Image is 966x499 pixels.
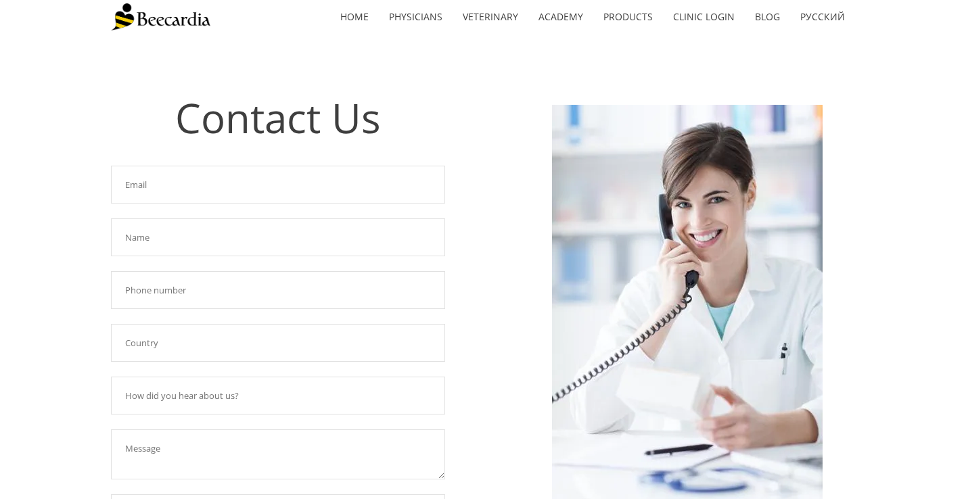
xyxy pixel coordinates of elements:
[111,3,210,30] img: Beecardia
[528,1,593,32] a: Academy
[790,1,855,32] a: Русский
[175,90,381,145] span: Contact Us
[111,377,445,414] input: How did you hear about us?
[379,1,453,32] a: Physicians
[453,1,528,32] a: Veterinary
[111,166,445,204] input: Email
[745,1,790,32] a: Blog
[663,1,745,32] a: Clinic Login
[330,1,379,32] a: home
[111,271,445,309] input: Phone number
[111,218,445,256] input: Name
[593,1,663,32] a: Products
[111,324,445,362] input: Country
